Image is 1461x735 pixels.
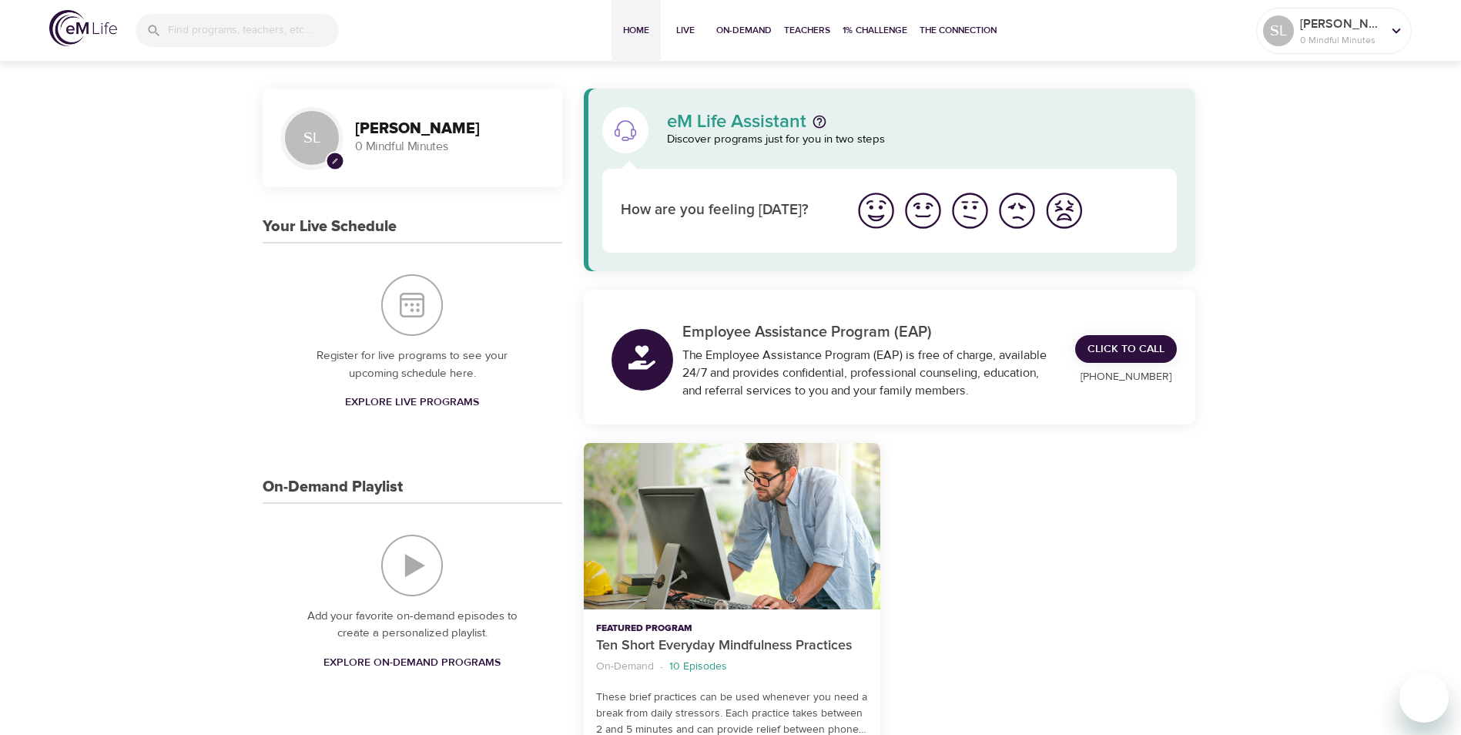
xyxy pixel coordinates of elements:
[49,10,117,46] img: logo
[1087,340,1164,359] span: Click to Call
[281,107,343,169] div: SL
[323,653,501,673] span: Explore On-Demand Programs
[947,187,994,234] button: I'm feeling ok
[355,120,544,138] h3: [PERSON_NAME]
[263,218,397,236] h3: Your Live Schedule
[994,187,1040,234] button: I'm feeling bad
[584,443,880,610] button: Ten Short Everyday Mindfulness Practices
[293,347,531,382] p: Register for live programs to see your upcoming schedule here.
[660,656,663,677] li: ·
[596,659,654,675] p: On-Demand
[900,187,947,234] button: I'm feeling good
[784,22,830,39] span: Teachers
[682,347,1057,400] div: The Employee Assistance Program (EAP) is free of charge, available 24/7 and provides confidential...
[381,274,443,336] img: Your Live Schedule
[669,659,727,675] p: 10 Episodes
[920,22,997,39] span: The Connection
[613,118,638,143] img: eM Life Assistant
[1399,673,1449,723] iframe: Button to launch messaging window
[1040,187,1087,234] button: I'm feeling worst
[596,622,868,636] p: Featured Program
[1043,190,1085,232] img: worst
[1075,335,1177,364] a: Click to Call
[621,200,834,222] p: How are you feeling [DATE]?
[596,636,868,656] p: Ten Short Everyday Mindfulness Practices
[293,608,531,643] p: Add your favorite on-demand episodes to create a personalized playlist.
[1075,369,1177,385] p: [PHONE_NUMBER]
[263,478,403,496] h3: On-Demand Playlist
[345,393,479,412] span: Explore Live Programs
[339,388,485,417] a: Explore Live Programs
[902,190,944,232] img: good
[853,187,900,234] button: I'm feeling great
[716,22,772,39] span: On-Demand
[168,14,339,47] input: Find programs, teachers, etc...
[855,190,897,232] img: great
[1300,33,1382,47] p: 0 Mindful Minutes
[1300,15,1382,33] p: [PERSON_NAME]
[996,190,1038,232] img: bad
[381,535,443,596] img: On-Demand Playlist
[355,138,544,156] p: 0 Mindful Minutes
[667,112,806,131] p: eM Life Assistant
[618,22,655,39] span: Home
[317,649,507,677] a: Explore On-Demand Programs
[682,321,1057,344] p: Employee Assistance Program (EAP)
[596,656,868,677] nav: breadcrumb
[949,190,991,232] img: ok
[1263,15,1294,46] div: SL
[843,22,907,39] span: 1% Challenge
[667,131,1178,149] p: Discover programs just for you in two steps
[667,22,704,39] span: Live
